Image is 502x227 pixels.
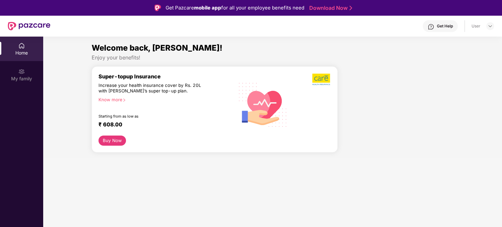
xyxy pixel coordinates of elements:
img: Stroke [350,5,352,11]
div: Get Pazcare for all your employee benefits need [166,4,304,12]
img: svg+xml;base64,PHN2ZyB3aWR0aD0iMjAiIGhlaWdodD0iMjAiIHZpZXdCb3g9IjAgMCAyMCAyMCIgZmlsbD0ibm9uZSIgeG... [18,68,25,75]
div: Increase your health insurance cover by Rs. 20L with [PERSON_NAME]’s super top-up plan. [99,83,206,94]
div: Starting from as low as [99,114,206,119]
div: ₹ 608.00 [99,121,227,129]
button: Buy Now [99,136,126,146]
img: New Pazcare Logo [8,22,50,30]
a: Download Now [309,5,350,11]
img: svg+xml;base64,PHN2ZyB4bWxucz0iaHR0cDovL3d3dy53My5vcmcvMjAwMC9zdmciIHhtbG5zOnhsaW5rPSJodHRwOi8vd3... [234,75,292,134]
span: right [122,98,126,102]
div: Enjoy your benefits! [92,54,454,61]
img: svg+xml;base64,PHN2ZyBpZD0iSG9tZSIgeG1sbnM9Imh0dHA6Ly93d3cudzMub3JnLzIwMDAvc3ZnIiB3aWR0aD0iMjAiIG... [18,42,25,49]
div: User [472,24,480,29]
img: b5dec4f62d2307b9de63beb79f102df3.png [312,73,331,86]
img: svg+xml;base64,PHN2ZyBpZD0iRHJvcGRvd24tMzJ4MzIiIHhtbG5zPSJodHRwOi8vd3d3LnczLm9yZy8yMDAwL3N2ZyIgd2... [488,24,493,29]
div: Get Help [437,24,453,29]
span: Welcome back, [PERSON_NAME]! [92,43,223,53]
img: Logo [154,5,161,11]
strong: mobile app [194,5,221,11]
div: Super-topup Insurance [99,73,234,80]
div: Know more [99,97,230,102]
img: svg+xml;base64,PHN2ZyBpZD0iSGVscC0zMngzMiIgeG1sbnM9Imh0dHA6Ly93d3cudzMub3JnLzIwMDAvc3ZnIiB3aWR0aD... [428,24,434,30]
